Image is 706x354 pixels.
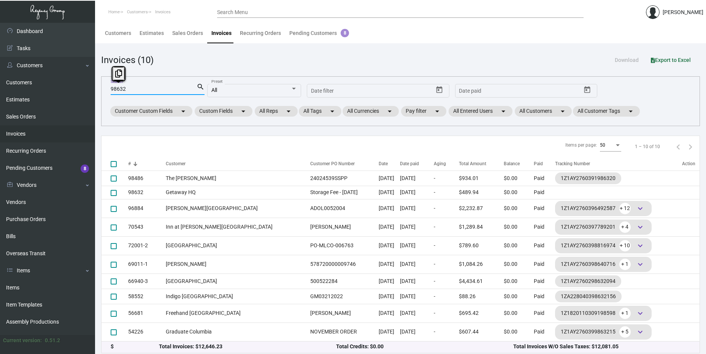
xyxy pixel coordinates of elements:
mat-icon: arrow_drop_down [558,107,567,116]
button: Previous page [672,141,684,153]
div: Pending Customers [289,29,349,37]
td: Paid [534,273,555,289]
div: Recurring Orders [240,29,281,37]
td: $1,289.84 [459,218,504,236]
div: Current version: [3,337,42,345]
td: [DATE] [400,171,434,186]
div: Customer [166,160,306,167]
td: [PERSON_NAME][GEOGRAPHIC_DATA] [166,199,306,218]
td: 69011-1 [128,255,166,273]
td: - [434,236,459,255]
div: Customer PO Number [310,160,379,167]
td: $607.44 [459,322,504,341]
mat-chip: All Customer Tags [573,106,640,117]
td: - [434,218,459,236]
div: $ [111,343,159,351]
div: Estimates [140,29,164,37]
td: $0.00 [504,289,534,304]
td: [DATE] [379,304,400,322]
div: 1 – 10 of 10 [635,143,660,150]
td: [DATE] [400,304,434,322]
td: 24024539SSPP [306,171,379,186]
i: Copy [115,70,122,77]
div: Balance [504,160,520,167]
div: 1Z1AY2760397789201 [561,221,646,233]
mat-chip: All Entered Users [449,106,512,117]
td: $0.00 [504,304,534,322]
td: [DATE] [400,322,434,341]
div: Balance [504,160,534,167]
td: Storage Fee - [DATE] [306,186,379,199]
td: [DATE] [400,186,434,199]
div: Date [379,160,400,167]
td: [DATE] [400,289,434,304]
div: Sales Orders [172,29,203,37]
td: $0.00 [504,255,534,273]
td: [DATE] [379,255,400,273]
td: $0.00 [504,171,534,186]
div: Total Credits: $0.00 [336,343,513,351]
div: Paid [534,160,543,167]
td: [PERSON_NAME] [166,255,306,273]
div: 1Z1AY2760398816974 [561,240,646,251]
td: 54226 [128,322,166,341]
td: - [434,171,459,186]
span: + 1 [619,259,631,270]
td: [DATE] [400,236,434,255]
div: Total Amount [459,160,504,167]
div: Date [379,160,388,167]
td: - [434,304,459,322]
td: 98486 [128,171,166,186]
div: Tracking Number [555,160,682,167]
div: Customers [105,29,131,37]
td: 58552 [128,289,166,304]
td: - [434,322,459,341]
button: Next page [684,141,696,153]
div: Date paid [400,160,434,167]
div: Invoices [211,29,232,37]
mat-chip: All Reps [255,106,298,117]
td: Paid [534,304,555,322]
td: 578720000009746 [306,255,379,273]
span: Home [108,9,120,14]
td: [DATE] [379,199,400,218]
mat-chip: All Customers [515,106,572,117]
div: Customer PO Number [310,160,355,167]
td: Paid [534,186,555,199]
span: Invoices [155,9,171,14]
button: Download [609,53,645,67]
td: $0.00 [504,273,534,289]
td: Paid [534,236,555,255]
td: Getaway HQ [166,186,306,199]
div: # [128,160,131,167]
td: $88.26 [459,289,504,304]
td: $934.01 [459,171,504,186]
img: admin@bootstrapmaster.com [646,5,660,19]
div: Paid [534,160,555,167]
div: Total Invoices W/O Sales Taxes: $12,081.05 [513,343,690,351]
div: Total Amount [459,160,486,167]
td: $1,084.26 [459,255,504,273]
td: Graduate Columbia [166,322,306,341]
span: keyboard_arrow_down [636,327,645,337]
td: NOVEMBER ORDER [306,322,379,341]
input: End date [341,88,401,94]
td: [GEOGRAPHIC_DATA] [166,273,306,289]
mat-icon: search [197,82,205,92]
td: $0.00 [504,199,534,218]
span: keyboard_arrow_down [636,204,645,213]
div: 1ZA228040398632156 [561,292,616,300]
td: 72001-2 [128,236,166,255]
div: Invoices (10) [101,53,154,67]
mat-chip: Custom Fields [195,106,252,117]
td: Paid [534,322,555,341]
div: 1Z1AY2760391986320 [561,174,616,182]
span: Export to Excel [651,57,691,63]
span: Download [615,57,639,63]
div: 1Z1AY2760396492587 [561,203,646,214]
span: Customers [127,9,148,14]
td: Freehand [GEOGRAPHIC_DATA] [166,304,306,322]
span: + 10 [619,240,631,251]
td: $0.00 [504,186,534,199]
td: $789.60 [459,236,504,255]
